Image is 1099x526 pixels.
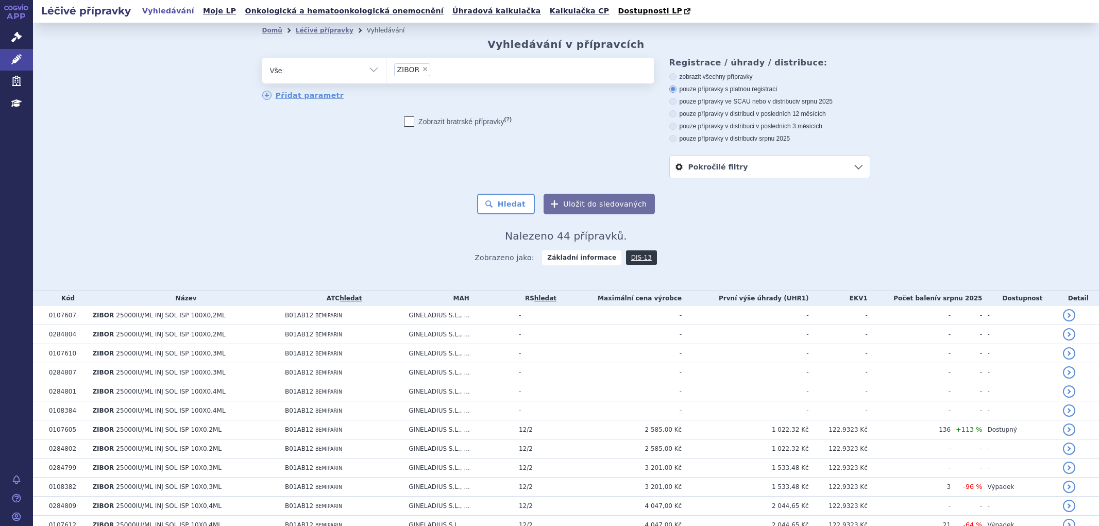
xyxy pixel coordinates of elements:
[1063,500,1075,512] a: detail
[682,420,808,439] td: 1 022,32 Kč
[797,98,833,105] span: v srpnu 2025
[809,420,868,439] td: 122,9323 Kč
[92,483,114,490] span: ZIBOR
[669,58,870,67] h3: Registrace / úhrady / distribuce:
[477,194,535,214] button: Hledat
[285,445,313,452] span: B01AB12
[92,426,114,433] span: ZIBOR
[868,420,951,439] td: 136
[487,38,645,50] h2: Vyhledávání v přípravcích
[951,497,982,516] td: -
[44,306,88,325] td: 0107607
[809,497,868,516] td: 122,9323 Kč
[1063,443,1075,455] a: detail
[514,382,563,401] td: -
[1063,423,1075,436] a: detail
[519,483,533,490] span: 12/2
[44,325,88,344] td: 0284804
[951,306,982,325] td: -
[92,502,114,510] span: ZIBOR
[982,306,1057,325] td: -
[982,459,1057,478] td: -
[262,27,282,34] a: Domů
[315,389,342,395] span: BEMIPARIN
[563,420,682,439] td: 2 585,00 Kč
[92,369,114,376] span: ZIBOR
[200,4,239,18] a: Moje LP
[682,478,808,497] td: 1 533,48 Kč
[514,291,563,306] th: RS
[563,497,682,516] td: 4 047,00 Kč
[542,250,621,265] strong: Základní informace
[514,325,563,344] td: -
[563,363,682,382] td: -
[682,439,808,459] td: 1 022,32 Kč
[563,459,682,478] td: 3 201,00 Kč
[868,363,951,382] td: -
[951,325,982,344] td: -
[1063,462,1075,474] a: detail
[44,401,88,420] td: 0108384
[116,350,225,357] span: 25000IU/ML INJ SOL ISP 100X0,3ML
[682,459,808,478] td: 1 533,48 Kč
[809,401,868,420] td: -
[92,312,114,319] span: ZIBOR
[963,483,982,490] span: -96 %
[937,295,982,302] span: v srpnu 2025
[809,382,868,401] td: -
[285,388,313,395] span: B01AB12
[809,325,868,344] td: -
[403,382,514,401] td: GINELADIUS S.L., ...
[951,439,982,459] td: -
[868,291,983,306] th: Počet balení
[285,407,313,414] span: B01AB12
[563,325,682,344] td: -
[519,445,533,452] span: 12/2
[44,478,88,497] td: 0108382
[563,344,682,363] td: -
[285,464,313,471] span: B01AB12
[92,331,114,338] span: ZIBOR
[262,91,344,100] a: Přidat parametr
[982,325,1057,344] td: -
[44,344,88,363] td: 0107610
[982,420,1057,439] td: Dostupný
[868,344,951,363] td: -
[563,291,682,306] th: Maximální cena výrobce
[868,382,951,401] td: -
[92,407,114,414] span: ZIBOR
[682,497,808,516] td: 2 044,65 Kč
[422,66,428,72] span: ×
[563,382,682,401] td: -
[563,439,682,459] td: 2 585,00 Kč
[92,388,114,395] span: ZIBOR
[315,408,342,414] span: BEMIPARIN
[315,427,342,433] span: BEMIPARIN
[951,401,982,420] td: -
[951,363,982,382] td: -
[514,401,563,420] td: -
[956,426,982,433] span: +113 %
[534,295,556,302] a: hledat
[403,401,514,420] td: GINELADIUS S.L., ...
[403,497,514,516] td: GINELADIUS S.L., ...
[285,369,313,376] span: B01AB12
[404,116,512,127] label: Zobrazit bratrské přípravky
[1063,347,1075,360] a: detail
[519,502,533,510] span: 12/2
[403,459,514,478] td: GINELADIUS S.L., ...
[682,306,808,325] td: -
[403,478,514,497] td: GINELADIUS S.L., ...
[982,291,1057,306] th: Dostupnost
[315,351,342,357] span: BEMIPARIN
[563,478,682,497] td: 3 201,00 Kč
[475,250,534,265] span: Zobrazeno jako:
[809,439,868,459] td: 122,9323 Kč
[87,291,280,306] th: Název
[809,478,868,497] td: 122,9323 Kč
[139,4,197,18] a: Vyhledávání
[92,350,114,357] span: ZIBOR
[397,66,420,73] span: ZIBOR
[982,439,1057,459] td: -
[1063,366,1075,379] a: detail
